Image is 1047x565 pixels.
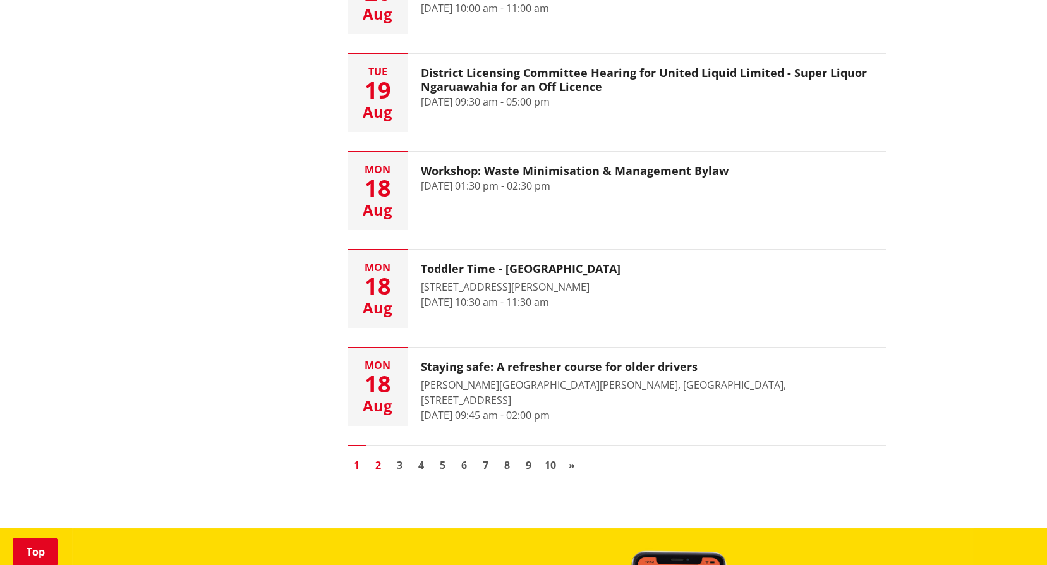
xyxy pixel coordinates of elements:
div: Mon [348,360,408,370]
div: Aug [348,300,408,315]
a: Go to page 4 [412,456,431,475]
div: Aug [348,202,408,217]
a: Go to page 3 [390,456,409,475]
a: Mon 18 Aug Staying safe: A refresher course for older drivers [PERSON_NAME][GEOGRAPHIC_DATA][PERS... [348,348,886,426]
div: 18 [348,275,408,298]
h3: Staying safe: A refresher course for older drivers [421,360,873,374]
time: [DATE] 01:30 pm - 02:30 pm [421,179,550,193]
div: Aug [348,398,408,413]
div: [PERSON_NAME][GEOGRAPHIC_DATA][PERSON_NAME], [GEOGRAPHIC_DATA], [STREET_ADDRESS] [421,377,873,408]
a: Go to page 6 [455,456,474,475]
iframe: Messenger Launcher [989,512,1034,557]
div: Aug [348,6,408,21]
h3: Toddler Time - [GEOGRAPHIC_DATA] [421,262,620,276]
h3: District Licensing Committee Hearing for United Liquid Limited - Super Liquor Ngaruawahia for an ... [421,66,873,94]
div: Tue [348,66,408,76]
div: 18 [348,373,408,396]
span: » [569,458,575,472]
a: Go to page 9 [519,456,538,475]
a: Go to page 7 [476,456,495,475]
time: [DATE] 10:30 am - 11:30 am [421,295,549,309]
a: Go to page 8 [498,456,517,475]
div: Mon [348,262,408,272]
a: Go to next page [562,456,581,475]
div: 18 [348,177,408,200]
nav: Pagination [348,445,886,478]
h3: Workshop: Waste Minimisation & Management Bylaw [421,164,729,178]
div: Aug [348,104,408,119]
time: [DATE] 09:45 am - 02:00 pm [421,408,550,422]
a: Top [13,538,58,565]
div: 19 [348,79,408,102]
div: [STREET_ADDRESS][PERSON_NAME] [421,279,620,295]
a: Go to page 10 [541,456,560,475]
time: [DATE] 10:00 am - 11:00 am [421,1,549,15]
a: Page 1 [348,456,366,475]
a: Go to page 2 [369,456,388,475]
div: Mon [348,164,408,174]
a: Mon 18 Aug Toddler Time - [GEOGRAPHIC_DATA] [STREET_ADDRESS][PERSON_NAME] [DATE] 10:30 am - 11:30 am [348,250,886,328]
a: Tue 19 Aug District Licensing Committee Hearing for United Liquid Limited - Super Liquor Ngaruawa... [348,54,886,132]
a: Mon 18 Aug Workshop: Waste Minimisation & Management Bylaw [DATE] 01:30 pm - 02:30 pm [348,152,886,230]
a: Go to page 5 [433,456,452,475]
time: [DATE] 09:30 am - 05:00 pm [421,95,550,109]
